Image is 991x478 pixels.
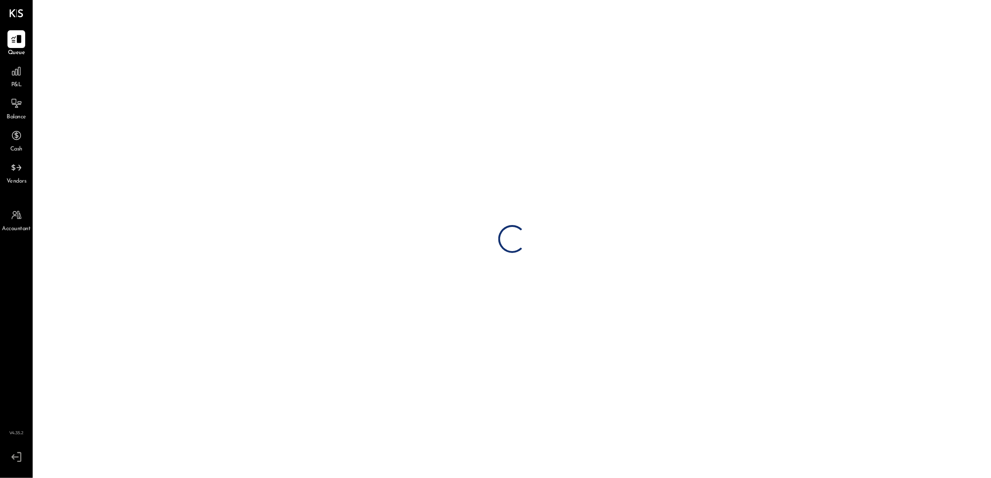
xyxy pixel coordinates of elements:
[11,81,22,89] span: P&L
[0,206,32,233] a: Accountant
[2,225,31,233] span: Accountant
[7,178,27,186] span: Vendors
[8,49,25,57] span: Queue
[7,113,26,122] span: Balance
[0,62,32,89] a: P&L
[0,159,32,186] a: Vendors
[0,30,32,57] a: Queue
[10,145,22,154] span: Cash
[0,127,32,154] a: Cash
[0,95,32,122] a: Balance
